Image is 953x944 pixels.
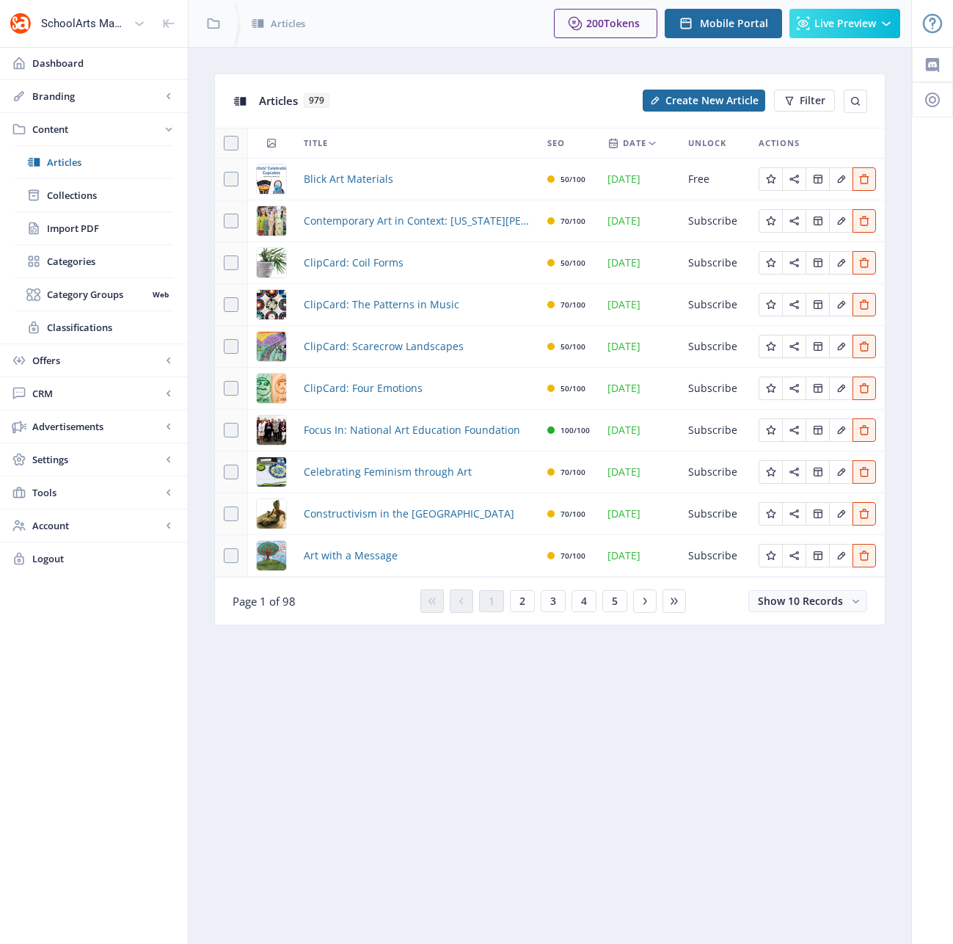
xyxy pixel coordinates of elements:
a: Art with a Message [304,547,398,564]
a: Edit page [806,464,829,478]
a: Edit page [852,506,876,520]
a: Edit page [759,464,782,478]
a: Edit page [852,464,876,478]
button: 200Tokens [554,9,657,38]
img: 627823c6-2412-4635-957c-26071d4548a1.png [257,206,286,236]
span: Categories [47,254,173,269]
td: [DATE] [599,410,679,451]
td: Subscribe [679,535,750,577]
span: Account [32,518,161,533]
a: Constructivism in the [GEOGRAPHIC_DATA] [304,505,514,523]
a: Category GroupsWeb [15,278,173,311]
a: ClipCard: The Patterns in Music [304,296,459,313]
a: Edit page [782,506,806,520]
span: Show 10 Records [758,594,843,608]
a: Edit page [829,338,852,352]
span: Mobile Portal [700,18,768,29]
span: Category Groups [47,287,147,302]
span: 3 [550,595,556,607]
td: [DATE] [599,493,679,535]
span: Filter [800,95,825,106]
img: 12a37647-b9c8-481c-9401-f54b218676c0.png [257,499,286,529]
span: Contemporary Art in Context: [US_STATE][PERSON_NAME] [304,212,530,230]
div: 50/100 [561,380,585,397]
span: Advertisements [32,419,161,434]
a: ClipCard: Scarecrow Landscapes [304,338,464,355]
a: Edit page [806,297,829,311]
div: 50/100 [561,338,585,355]
span: Branding [32,89,161,104]
a: Edit page [806,506,829,520]
span: Page 1 of 98 [233,594,296,609]
a: ClipCard: Four Emotions [304,380,423,397]
a: Import PDF [15,212,173,244]
a: Edit page [806,422,829,436]
a: Edit page [782,338,806,352]
span: Tokens [604,16,640,30]
span: Actions [759,134,800,152]
button: Live Preview [789,9,900,38]
a: Edit page [782,171,806,185]
a: Edit page [829,548,852,562]
span: Settings [32,452,161,467]
span: 1 [489,595,494,607]
span: Date [623,134,646,152]
a: Focus In: National Art Education Foundation [304,421,520,439]
a: Edit page [852,171,876,185]
a: Edit page [829,464,852,478]
span: Articles [271,16,305,31]
td: Subscribe [679,284,750,326]
a: Edit page [759,171,782,185]
img: 21fd2abf-bae8-483a-9ee3-86bf7161dc6b.png [257,374,286,403]
a: Celebrating Feminism through Art [304,463,472,481]
a: Collections [15,179,173,211]
a: Edit page [759,380,782,394]
a: Edit page [829,171,852,185]
a: Classifications [15,311,173,344]
span: Import PDF [47,221,173,236]
a: Edit page [852,422,876,436]
span: Articles [259,93,298,108]
img: d1936b93-574f-4c37-a125-16c57463ece6.png [257,164,286,194]
a: Edit page [852,380,876,394]
button: 3 [541,590,566,612]
a: Edit page [852,213,876,227]
a: Blick Art Materials [304,170,393,188]
div: 70/100 [561,547,585,564]
span: Logout [32,551,176,566]
td: [DATE] [599,284,679,326]
td: Subscribe [679,326,750,368]
a: Edit page [782,422,806,436]
div: 50/100 [561,170,585,188]
a: Articles [15,146,173,178]
td: [DATE] [599,159,679,200]
app-collection-view: Articles [214,73,886,625]
img: b74bb9dd-ba71-4168-8934-148866c5fcde.png [257,248,286,277]
td: Subscribe [679,493,750,535]
span: 5 [612,595,618,607]
td: Subscribe [679,200,750,242]
div: 70/100 [561,463,585,481]
td: [DATE] [599,326,679,368]
a: Edit page [759,255,782,269]
img: eb66e8a1-f00a-41c4-a6e9-fdc789f3f2b8.png [257,332,286,361]
a: Edit page [806,213,829,227]
a: Edit page [759,338,782,352]
td: [DATE] [599,368,679,410]
a: Edit page [829,297,852,311]
a: Edit page [759,506,782,520]
span: Collections [47,188,173,203]
a: Edit page [829,380,852,394]
a: ClipCard: Coil Forms [304,254,404,272]
a: Edit page [806,380,829,394]
button: Show 10 Records [748,590,867,612]
img: 94a25c7c-888a-4d11-be5c-9c2cf17c9a1d.png [257,290,286,319]
a: Edit page [782,464,806,478]
span: Classifications [47,320,173,335]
